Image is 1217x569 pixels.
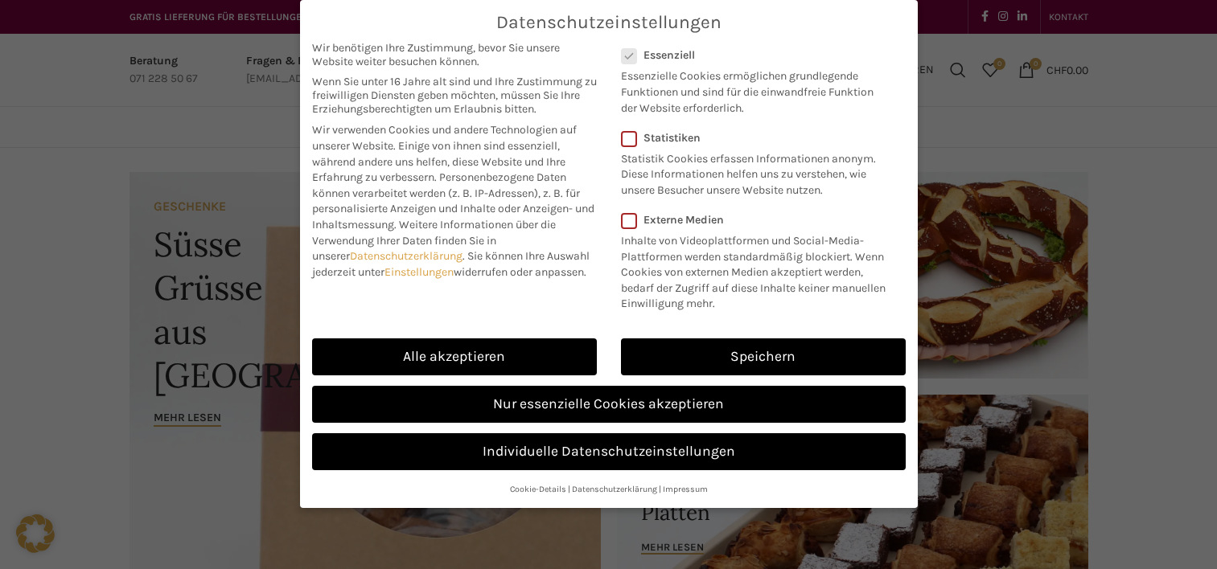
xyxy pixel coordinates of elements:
[312,75,597,116] span: Wenn Sie unter 16 Jahre alt sind und Ihre Zustimmung zu freiwilligen Diensten geben möchten, müss...
[663,484,708,494] a: Impressum
[572,484,657,494] a: Datenschutzerklärung
[312,338,597,375] a: Alle akzeptieren
[312,41,597,68] span: Wir benötigen Ihre Zustimmung, bevor Sie unsere Website weiter besuchen können.
[312,170,594,231] span: Personenbezogene Daten können verarbeitet werden (z. B. IP-Adressen), z. B. für personalisierte A...
[496,12,722,33] span: Datenschutzeinstellungen
[312,218,556,263] span: Weitere Informationen über die Verwendung Ihrer Daten finden Sie in unserer .
[312,433,906,470] a: Individuelle Datenschutzeinstellungen
[312,123,577,184] span: Wir verwenden Cookies und andere Technologien auf unserer Website. Einige von ihnen sind essenzie...
[384,265,454,279] a: Einstellungen
[621,145,885,199] p: Statistik Cookies erfassen Informationen anonym. Diese Informationen helfen uns zu verstehen, wie...
[621,338,906,375] a: Speichern
[621,62,885,116] p: Essenzielle Cookies ermöglichen grundlegende Funktionen und sind für die einwandfreie Funktion de...
[510,484,566,494] a: Cookie-Details
[312,386,906,423] a: Nur essenzielle Cookies akzeptieren
[621,213,895,227] label: Externe Medien
[312,249,590,279] span: Sie können Ihre Auswahl jederzeit unter widerrufen oder anpassen.
[621,227,895,312] p: Inhalte von Videoplattformen und Social-Media-Plattformen werden standardmäßig blockiert. Wenn Co...
[621,48,885,62] label: Essenziell
[621,131,885,145] label: Statistiken
[350,249,463,263] a: Datenschutzerklärung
